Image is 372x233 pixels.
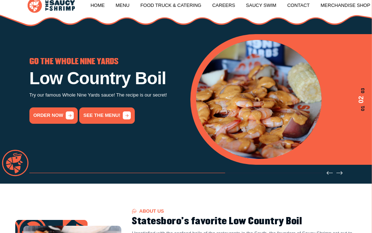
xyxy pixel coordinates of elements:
span: 01 [356,106,366,111]
div: 2 / 3 [196,40,366,159]
a: See the menu! [79,107,135,124]
h2: Statesboro's favorite Low Country Boil [132,216,357,227]
button: Next slide [336,170,343,176]
span: About US [132,209,164,213]
span: 02 [356,96,366,103]
div: 2 / 3 [29,58,182,123]
span: GO THE WHOLE NINE YARDS [29,58,118,66]
img: Banner Image [196,40,322,159]
span: 03 [356,88,366,93]
a: order now [29,107,78,124]
p: Try our famous Whole Nine Yards sauce! The recipe is our secret! [29,91,182,99]
h1: Low Country Boil [29,70,182,87]
button: Previous slide [327,170,333,176]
